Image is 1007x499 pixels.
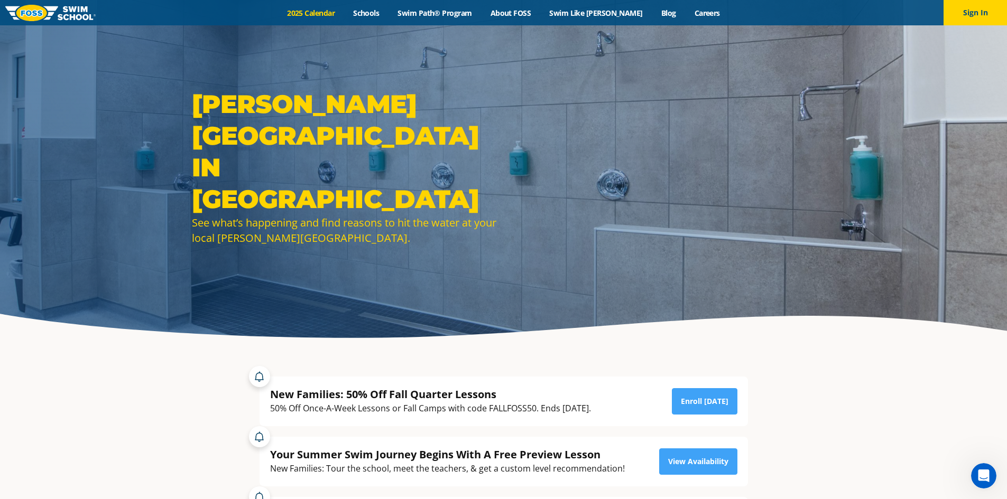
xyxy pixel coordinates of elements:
div: New Families: 50% Off Fall Quarter Lessons [270,387,591,401]
iframe: Intercom live chat [971,463,996,488]
div: Your Summer Swim Journey Begins With A Free Preview Lesson [270,447,625,462]
a: Swim Path® Program [389,8,481,18]
a: Schools [344,8,389,18]
a: Swim Like [PERSON_NAME] [540,8,652,18]
a: About FOSS [481,8,540,18]
img: FOSS Swim School Logo [5,5,96,21]
a: Enroll [DATE] [672,388,737,415]
div: 50% Off Once-A-Week Lessons or Fall Camps with code FALLFOSS50. Ends [DATE]. [270,401,591,416]
div: See what’s happening and find reasons to hit the water at your local [PERSON_NAME][GEOGRAPHIC_DATA]. [192,215,498,246]
div: New Families: Tour the school, meet the teachers, & get a custom level recommendation! [270,462,625,476]
a: 2025 Calendar [278,8,344,18]
h1: [PERSON_NAME][GEOGRAPHIC_DATA] in [GEOGRAPHIC_DATA] [192,88,498,215]
a: Blog [652,8,685,18]
a: View Availability [659,448,737,475]
a: Careers [685,8,729,18]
